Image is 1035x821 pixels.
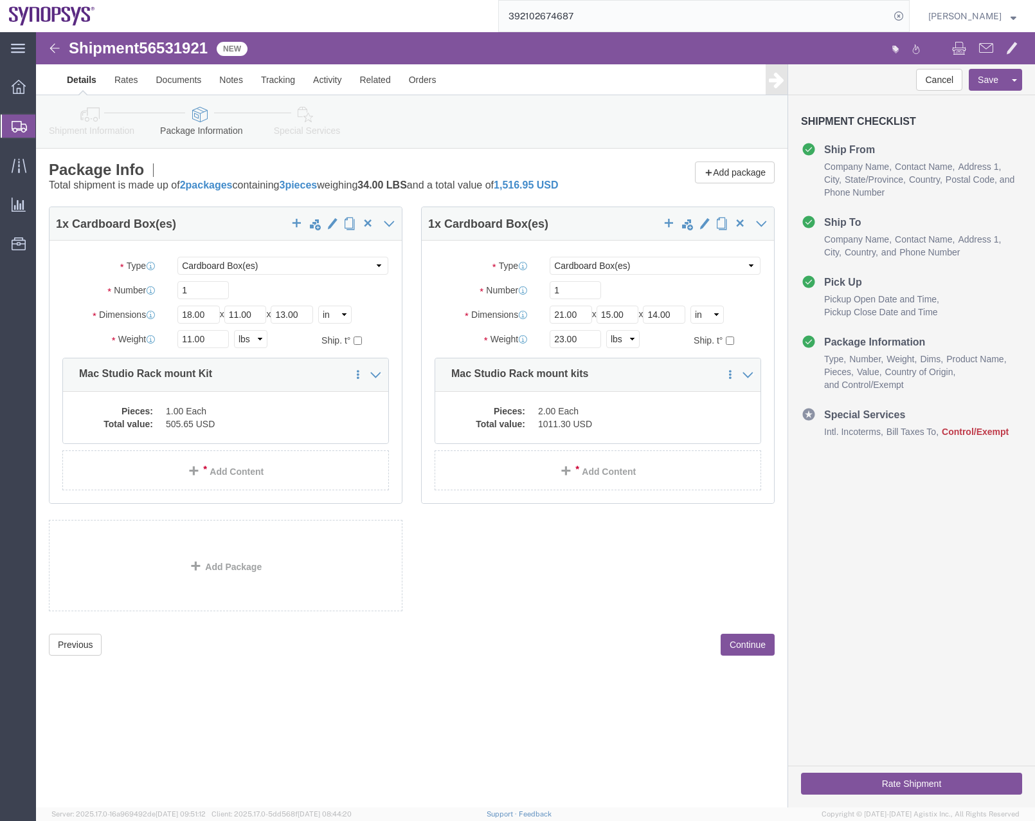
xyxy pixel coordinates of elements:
[499,1,890,32] input: Search for shipment number, reference number
[156,810,206,818] span: [DATE] 09:51:12
[51,810,206,818] span: Server: 2025.17.0-16a969492de
[36,32,1035,807] iframe: FS Legacy Container
[928,9,1002,23] span: Zach Anderson
[212,810,352,818] span: Client: 2025.17.0-5dd568f
[487,810,519,818] a: Support
[928,8,1017,24] button: [PERSON_NAME]
[822,809,1020,820] span: Copyright © [DATE]-[DATE] Agistix Inc., All Rights Reserved
[298,810,352,818] span: [DATE] 08:44:20
[519,810,552,818] a: Feedback
[9,6,95,26] img: logo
